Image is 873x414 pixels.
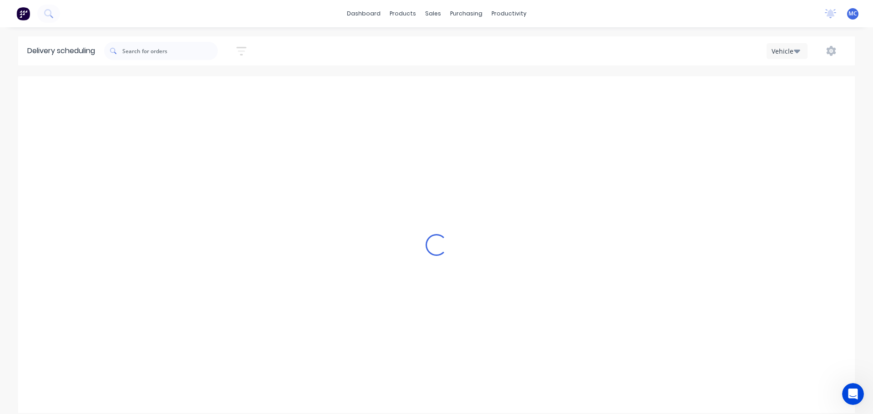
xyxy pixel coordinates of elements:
div: purchasing [446,7,487,20]
div: Delivery scheduling [18,36,104,65]
span: MC [848,10,857,18]
div: productivity [487,7,531,20]
a: dashboard [342,7,385,20]
div: sales [421,7,446,20]
button: Vehicle [767,43,808,59]
div: Vehicle [772,46,798,56]
input: Search for orders [122,42,218,60]
img: Factory [16,7,30,20]
div: products [385,7,421,20]
iframe: Intercom live chat [842,383,864,405]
